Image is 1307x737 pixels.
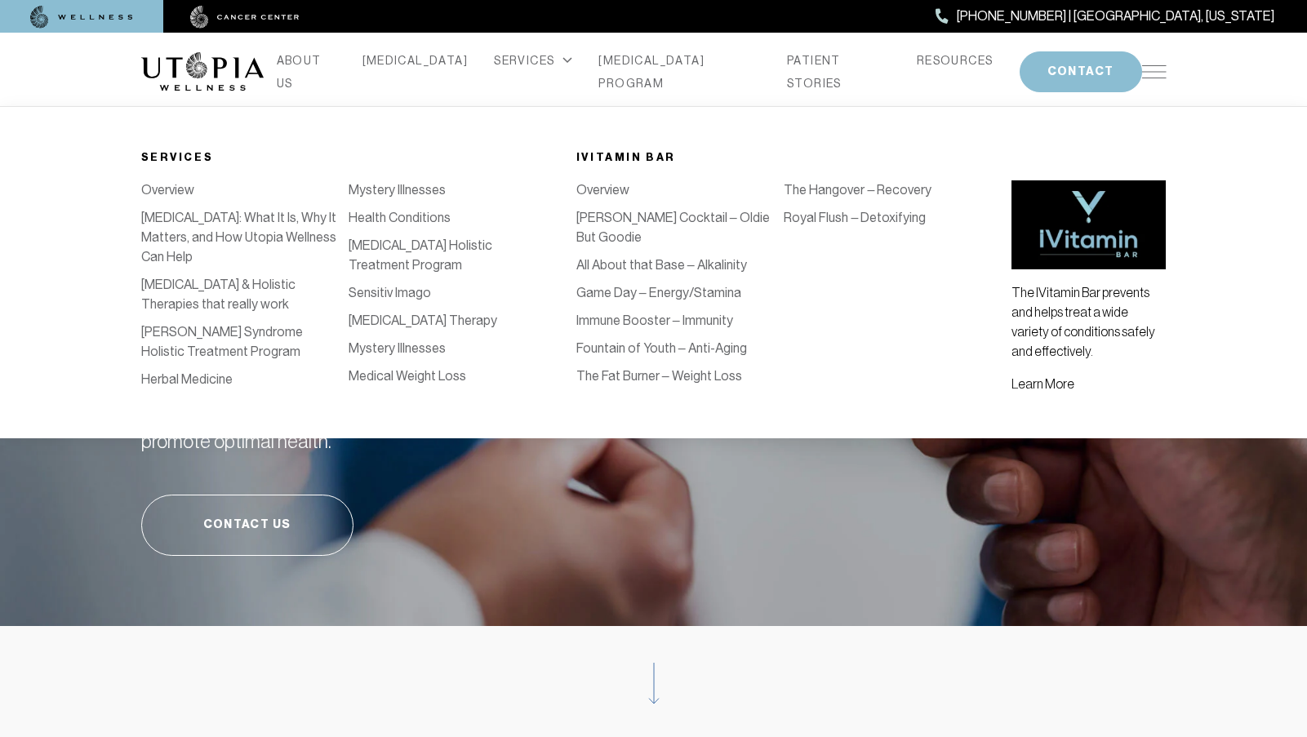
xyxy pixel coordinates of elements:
[1020,51,1142,92] button: CONTACT
[557,265,655,281] a: [MEDICAL_DATA]
[349,285,431,300] a: Sensitiv Imago
[576,368,742,384] a: The Fat Burner – Weight Loss
[576,210,770,245] a: [PERSON_NAME] Cocktail – Oldie But Goodie
[349,340,446,356] a: Mystery Illnesses
[30,6,133,29] img: wellness
[190,6,300,29] img: cancer center
[349,368,466,384] a: Medical Weight Loss
[787,49,891,95] a: PATIENT STORIES
[936,6,1274,27] a: [PHONE_NUMBER] | [GEOGRAPHIC_DATA], [US_STATE]
[141,182,194,198] a: Overview
[576,148,992,167] div: iVitamin Bar
[349,182,446,198] a: Mystery Illnesses
[141,52,264,91] img: logo
[141,495,353,556] a: Contact Us
[576,313,733,328] a: Immune Booster – Immunity
[141,371,233,387] a: Herbal Medicine
[557,182,663,198] a: IV Vitamin Therapy
[917,49,994,72] a: RESOURCES
[784,182,931,198] a: The Hangover – Recovery
[576,182,629,198] a: Overview
[557,210,638,225] a: Detoxification
[957,6,1274,27] span: [PHONE_NUMBER] | [GEOGRAPHIC_DATA], [US_STATE]
[576,257,747,273] a: All About that Base – Alkalinity
[349,210,451,225] a: Health Conditions
[1011,180,1166,269] img: vitamin bar
[576,285,741,300] a: Game Day – Energy/Stamina
[141,210,336,264] a: [MEDICAL_DATA]: What It Is, Why It Matters, and How Utopia Wellness Can Help
[277,49,336,95] a: ABOUT US
[141,277,296,312] a: [MEDICAL_DATA] & Holistic Therapies that really work
[557,238,655,253] a: [MEDICAL_DATA]
[598,49,761,95] a: [MEDICAL_DATA] PROGRAM
[784,210,926,225] a: Royal Flush – Detoxifying
[362,49,469,72] a: [MEDICAL_DATA]
[141,324,303,359] a: [PERSON_NAME] Syndrome Holistic Treatment Program
[576,340,747,356] a: Fountain of Youth – Anti-Aging
[141,148,557,167] div: Services
[557,293,691,309] a: Bio-Identical Hormones
[349,238,492,273] a: [MEDICAL_DATA] Holistic Treatment Program
[1011,376,1074,391] a: Learn More
[1011,282,1166,361] p: The IVitamin Bar prevents and helps treat a wide variety of conditions safely and effectively.
[349,313,497,328] a: [MEDICAL_DATA] Therapy
[1142,65,1167,78] img: icon-hamburger
[494,49,572,72] div: SERVICES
